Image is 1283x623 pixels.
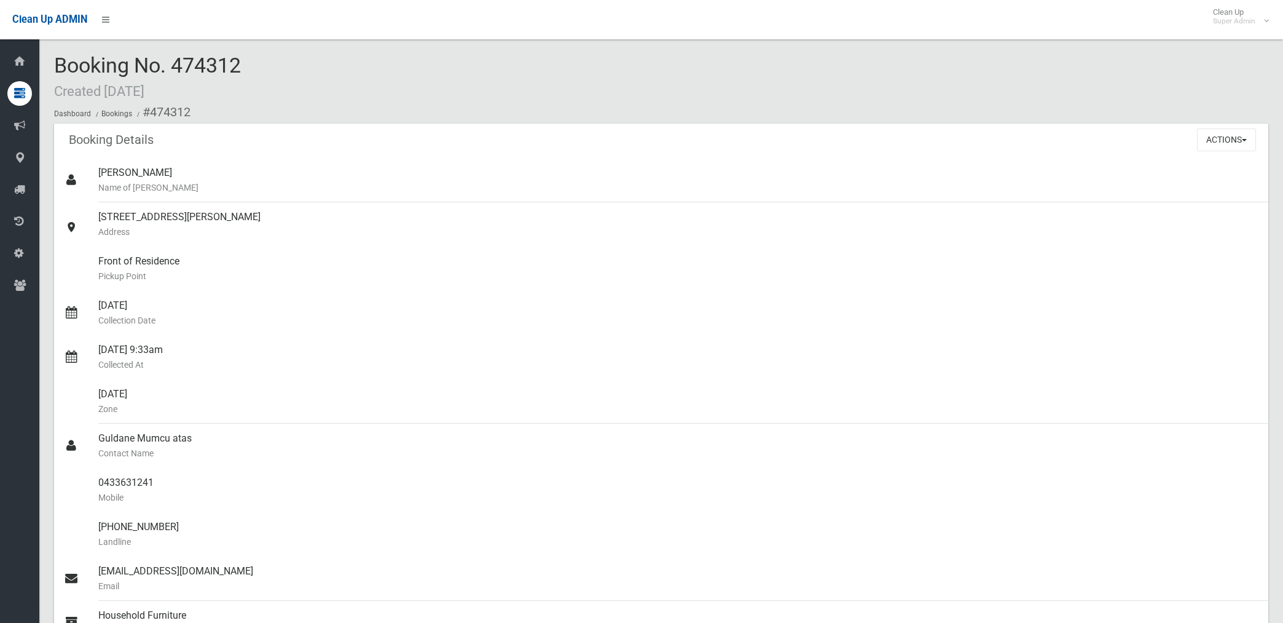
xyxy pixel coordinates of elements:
small: Name of [PERSON_NAME] [98,180,1258,195]
div: [EMAIL_ADDRESS][DOMAIN_NAME] [98,557,1258,601]
span: Clean Up [1207,7,1268,26]
small: Collection Date [98,313,1258,328]
small: Zone [98,402,1258,416]
span: Clean Up ADMIN [12,14,87,25]
small: Landline [98,534,1258,549]
li: #474312 [134,101,190,124]
small: Contact Name [98,446,1258,461]
div: [PERSON_NAME] [98,158,1258,202]
small: Pickup Point [98,269,1258,284]
div: Front of Residence [98,247,1258,291]
small: Mobile [98,490,1258,505]
div: 0433631241 [98,468,1258,512]
small: Email [98,579,1258,593]
div: [DATE] [98,379,1258,424]
small: Collected At [98,357,1258,372]
div: [STREET_ADDRESS][PERSON_NAME] [98,202,1258,247]
header: Booking Details [54,128,168,152]
div: [PHONE_NUMBER] [98,512,1258,557]
div: Guldane Mumcu atas [98,424,1258,468]
div: [DATE] [98,291,1258,335]
small: Super Admin [1213,17,1255,26]
a: Dashboard [54,109,91,118]
small: Address [98,224,1258,239]
button: Actions [1197,129,1256,151]
small: Created [DATE] [54,83,144,99]
div: [DATE] 9:33am [98,335,1258,379]
span: Booking No. 474312 [54,53,241,101]
a: [EMAIL_ADDRESS][DOMAIN_NAME]Email [54,557,1268,601]
a: Bookings [101,109,132,118]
